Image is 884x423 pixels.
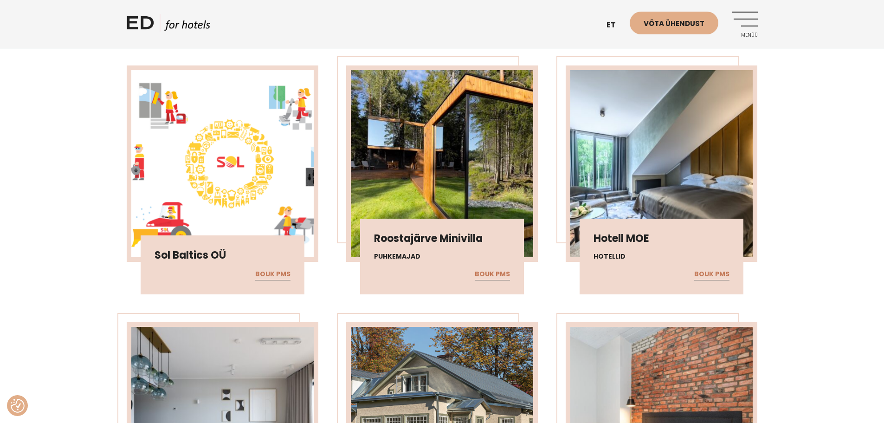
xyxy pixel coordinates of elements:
h3: Roostajärve Minivilla [374,233,510,245]
a: Võta ühendust [630,12,718,34]
a: ED HOTELS [127,14,210,37]
h4: Puhkemajad [374,252,510,261]
img: M5BAKFQJPDG6TMTJPG-450x450.jpeg [570,70,753,257]
img: 248440478_2961170527481792_3437201391099529909_n-e1739276233388-450x450.png [131,70,314,257]
a: Menüü [732,12,758,37]
a: et [602,14,630,37]
span: Menüü [732,33,758,38]
img: 059_Saun_Rooslepa-450x450.jpeg [351,70,533,257]
h4: Hotellid [594,252,729,261]
a: BOUK PMS [694,268,729,280]
button: Nõusolekueelistused [11,399,25,413]
img: Revisit consent button [11,399,25,413]
a: BOUK PMS [255,268,290,280]
h3: Hotell MOE [594,233,729,245]
a: BOUK PMS [475,268,510,280]
h3: Sol Baltics OÜ [155,249,290,261]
